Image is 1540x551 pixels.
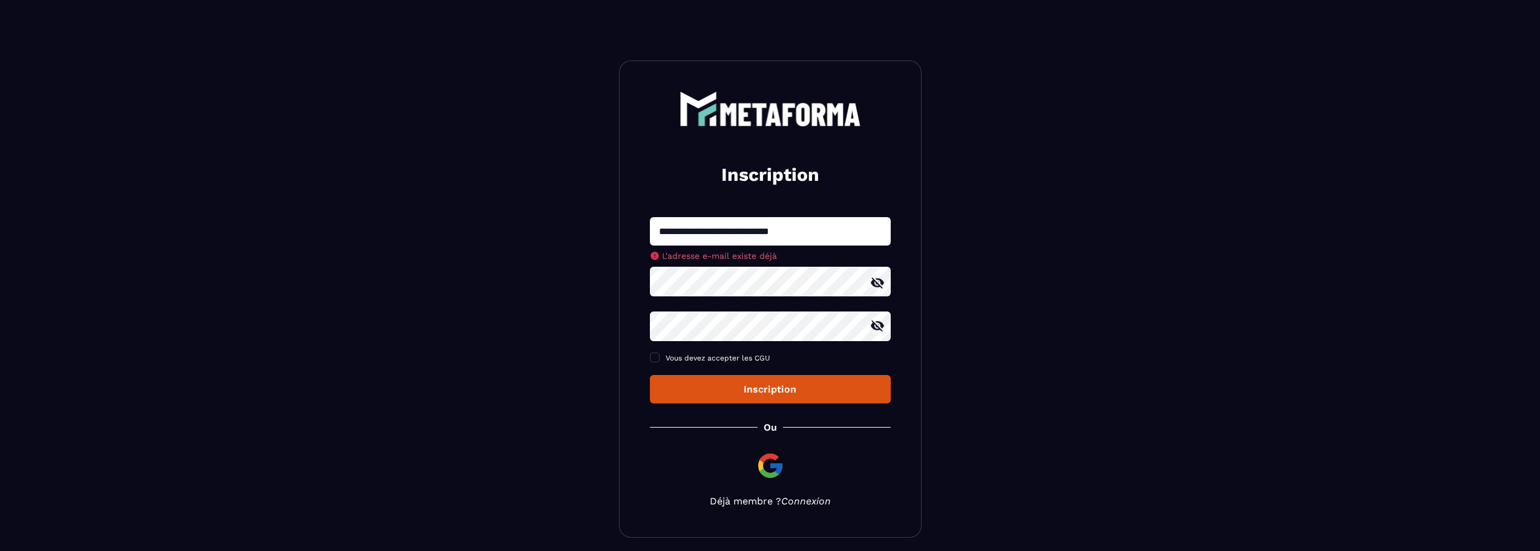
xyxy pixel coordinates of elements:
[662,251,777,261] span: L'adresse e-mail existe déjà
[680,91,861,126] img: logo
[650,495,891,507] p: Déjà membre ?
[660,383,881,395] div: Inscription
[666,354,770,362] span: Vous devez accepter les CGU
[764,422,777,433] p: Ou
[664,163,876,187] h2: Inscription
[650,375,891,403] button: Inscription
[781,495,831,507] a: Connexion
[650,91,891,126] a: logo
[756,451,785,480] img: google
